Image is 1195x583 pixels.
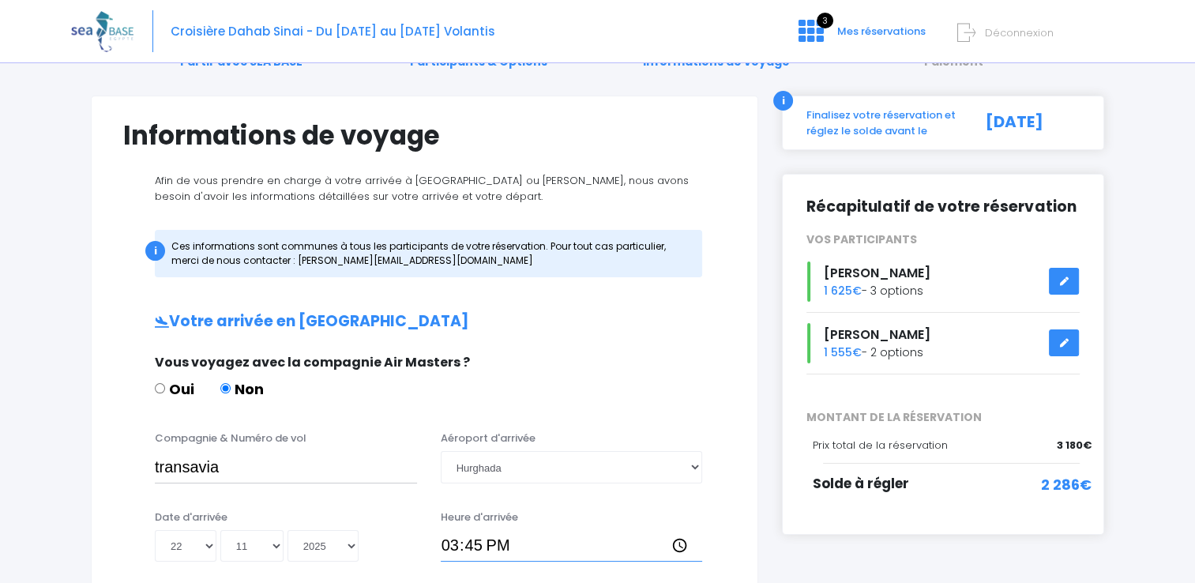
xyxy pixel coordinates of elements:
[155,431,306,446] label: Compagnie & Numéro de vol
[795,231,1092,248] div: VOS PARTICIPANTS
[795,261,1092,302] div: - 3 options
[155,353,470,371] span: Vous voyagez avec la compagnie Air Masters ?
[441,510,518,525] label: Heure d'arrivée
[773,91,793,111] div: i
[123,313,726,331] h2: Votre arrivée en [GEOGRAPHIC_DATA]
[145,241,165,261] div: i
[441,431,535,446] label: Aéroport d'arrivée
[123,173,726,204] p: Afin de vous prendre en charge à votre arrivée à [GEOGRAPHIC_DATA] ou [PERSON_NAME], nous avons b...
[155,510,227,525] label: Date d'arrivée
[155,378,194,400] label: Oui
[786,29,935,44] a: 3 Mes réservations
[220,378,264,400] label: Non
[824,264,930,282] span: [PERSON_NAME]
[813,474,909,493] span: Solde à régler
[824,344,862,360] span: 1 555€
[813,438,948,453] span: Prix total de la réservation
[824,283,862,299] span: 1 625€
[123,120,726,151] h1: Informations de voyage
[1041,474,1092,495] span: 2 286€
[806,198,1080,216] h2: Récapitulatif de votre réservation
[824,325,930,344] span: [PERSON_NAME]
[1057,438,1092,453] span: 3 180€
[155,383,165,393] input: Oui
[795,323,1092,363] div: - 2 options
[155,230,702,277] div: Ces informations sont communes à tous les participants de votre réservation. Pour tout cas partic...
[220,383,231,393] input: Non
[795,107,968,138] div: Finalisez votre réservation et réglez le solde avant le
[795,409,1092,426] span: MONTANT DE LA RÉSERVATION
[837,24,926,39] span: Mes réservations
[817,13,833,28] span: 3
[985,25,1054,40] span: Déconnexion
[968,107,1092,138] div: [DATE]
[171,23,495,39] span: Croisière Dahab Sinai - Du [DATE] au [DATE] Volantis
